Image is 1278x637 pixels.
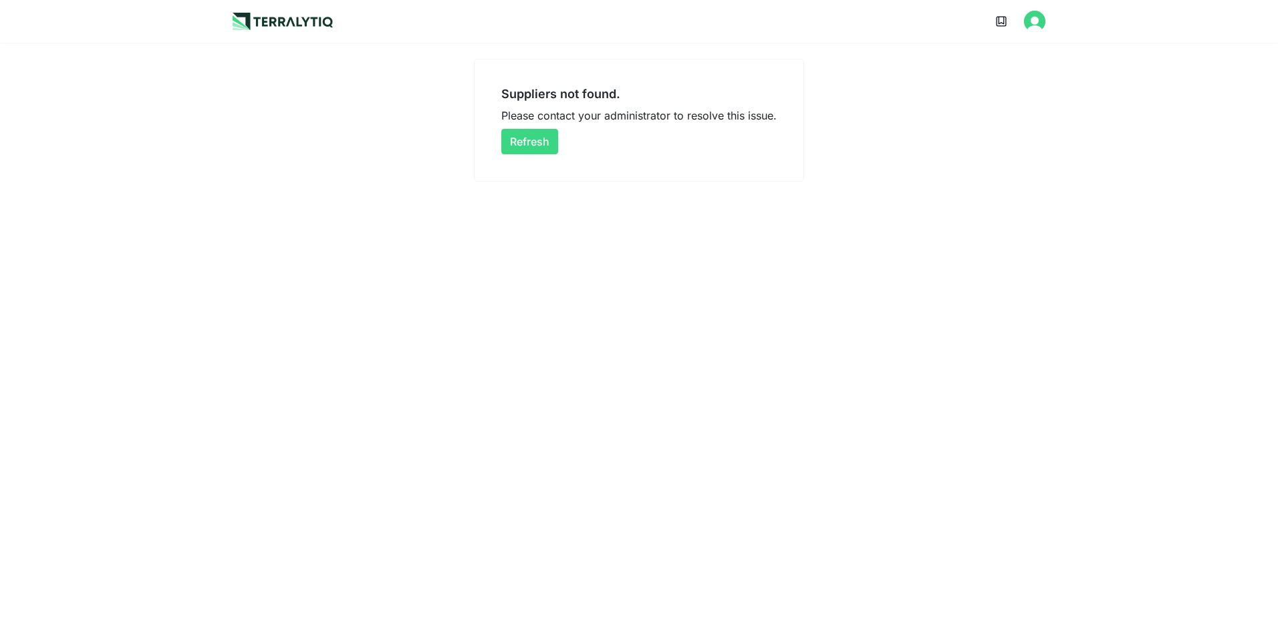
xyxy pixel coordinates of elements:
[233,13,333,30] img: Logo
[501,108,777,124] div: Please contact your administrator to resolve this issue.
[501,129,558,154] button: Refresh
[501,86,620,102] div: Suppliers not found.
[1024,11,1045,32] img: Kevan Liao
[1024,11,1045,32] button: Open user button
